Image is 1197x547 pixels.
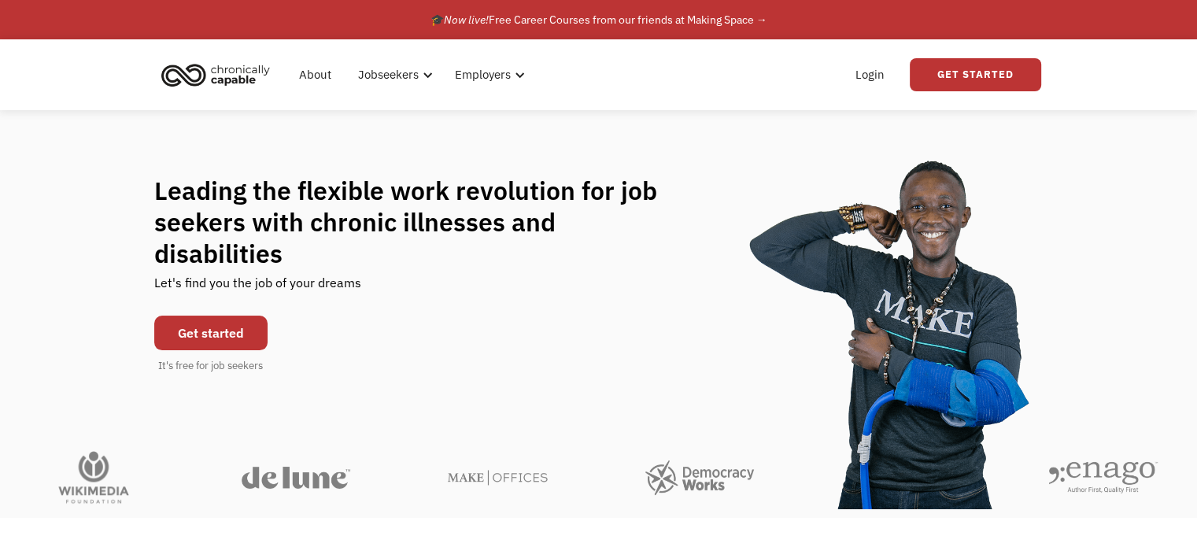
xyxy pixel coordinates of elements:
a: Get Started [910,58,1041,91]
div: Jobseekers [349,50,438,100]
div: It's free for job seekers [158,358,263,374]
a: About [290,50,341,100]
div: Employers [445,50,530,100]
a: Get started [154,316,268,350]
a: home [157,57,282,92]
h1: Leading the flexible work revolution for job seekers with chronic illnesses and disabilities [154,175,688,269]
div: 🎓 Free Career Courses from our friends at Making Space → [430,10,767,29]
img: Chronically Capable logo [157,57,275,92]
a: Login [846,50,894,100]
em: Now live! [444,13,489,27]
div: Employers [455,65,511,84]
div: Let's find you the job of your dreams [154,269,361,308]
div: Jobseekers [358,65,419,84]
